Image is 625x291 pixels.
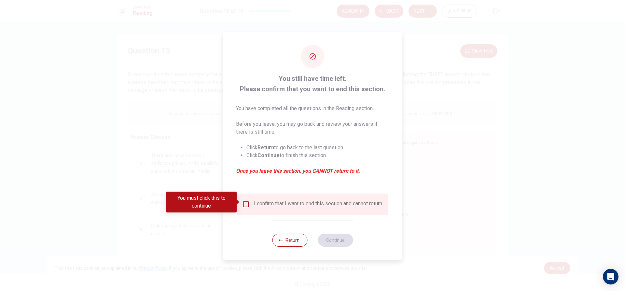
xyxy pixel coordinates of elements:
em: Once you leave this section, you CANNOT return to it. [236,167,389,175]
p: Before you leave, you may go back and review your answers if there is still time. [236,120,389,136]
strong: Return [257,144,274,151]
button: Return [272,234,307,247]
span: You still have time left. Please confirm that you want to end this section. [236,73,389,94]
li: Click to go back to the last question [246,144,389,152]
button: Continue [318,234,353,247]
strong: Continue [257,152,280,158]
div: You must click this to continue [166,192,237,212]
div: Open Intercom Messenger [603,269,618,284]
p: You have completed all the questions in the Reading section. [236,105,389,112]
div: I confirm that I want to end this section and cannot return. [254,200,383,208]
li: Click to finish this section. [246,152,389,159]
span: You must click this to continue [242,200,250,208]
